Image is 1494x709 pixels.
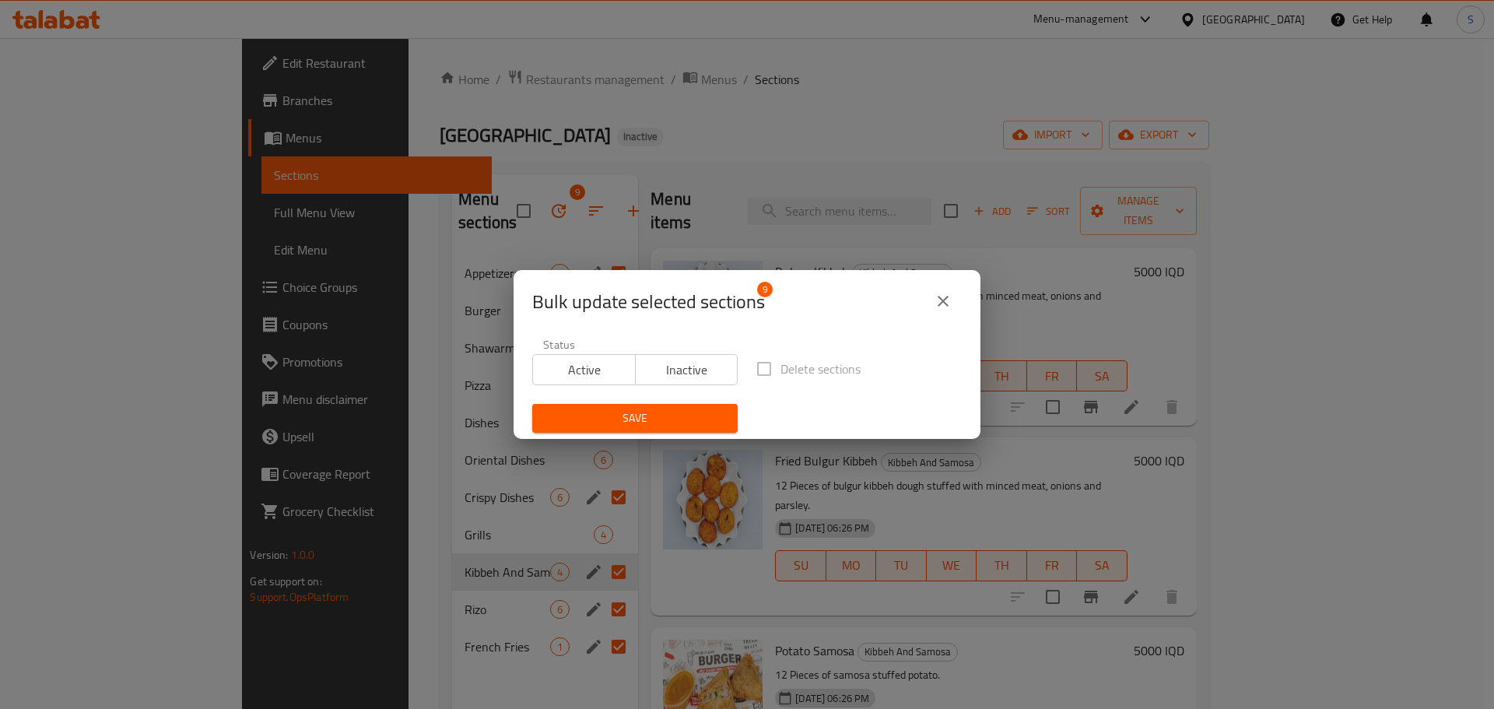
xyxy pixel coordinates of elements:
span: Selected section count [532,290,765,314]
button: close [924,283,962,320]
span: Active [539,359,630,381]
button: Inactive [635,354,738,385]
span: Save [545,409,725,428]
span: 9 [757,282,773,297]
button: Active [532,354,636,385]
span: Inactive [642,359,732,381]
span: Delete sections [780,360,861,378]
button: Save [532,404,738,433]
